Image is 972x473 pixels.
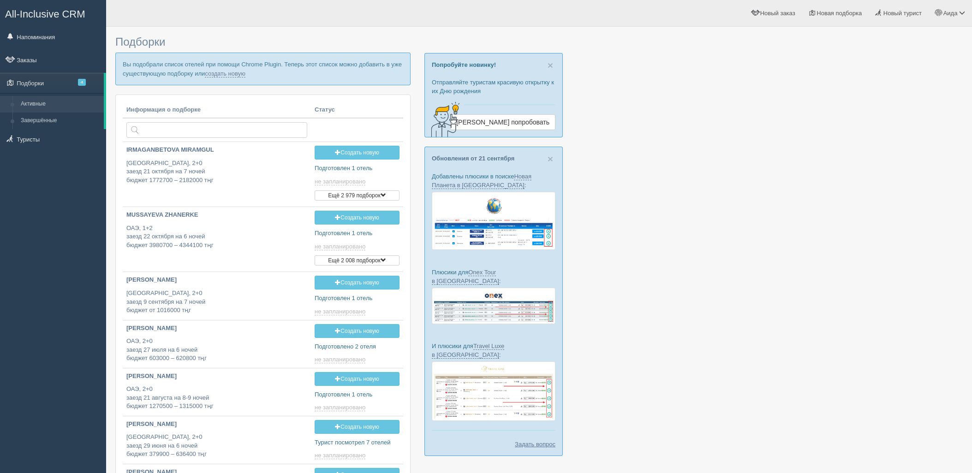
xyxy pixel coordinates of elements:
a: не запланировано [315,404,367,411]
span: Новый заказ [760,10,795,17]
p: [GEOGRAPHIC_DATA], 2+0 заезд 21 октября на 7 ночей бюджет 1772700 – 2182000 тңг [126,159,307,185]
a: [PERSON_NAME] [GEOGRAPHIC_DATA], 2+0заезд 9 сентября на 7 ночейбюджет от 1016000 тңг [123,272,311,319]
a: Задать вопрос [515,440,555,449]
p: Подготовлен 1 отель [315,294,400,303]
p: [PERSON_NAME] [126,324,307,333]
a: Завершённые [17,112,104,129]
p: Турист посмотрел 7 отелей [315,438,400,447]
a: IRMAGANBETOVA MIRAMGUL [GEOGRAPHIC_DATA], 2+0заезд 21 октября на 7 ночейбюджет 1772700 – 2182000 тңг [123,142,311,192]
a: не запланировано [315,452,367,459]
span: × [548,60,553,71]
p: Подготовлен 1 отель [315,164,400,173]
p: И плюсики для : [432,342,555,359]
a: All-Inclusive CRM [0,0,106,26]
span: 4 [78,79,86,86]
a: Активные [17,96,104,112]
img: new-planet-%D0%BF%D1%96%D0%B4%D0%B1%D1%96%D1%80%D0%BA%D0%B0-%D1%81%D1%80%D0%BC-%D0%B4%D0%BB%D1%8F... [432,192,555,250]
p: IRMAGANBETOVA MIRAMGUL [126,146,307,154]
a: Onex Tour в [GEOGRAPHIC_DATA] [432,269,499,285]
p: ОАЭ, 2+0 заезд 21 августа на 8-9 ночей бюджет 1270500 – 1315000 тңг [126,385,307,411]
a: не запланировано [315,308,367,315]
p: Добавлены плюсики в поиске : [432,172,555,189]
a: Создать новую [315,211,400,225]
a: [PERSON_NAME] [GEOGRAPHIC_DATA], 2+0заезд 29 июня на 6 ночейбюджет 379900 – 636400 тңг [123,416,311,463]
span: не запланировано [315,308,365,315]
p: MUSSAYEVA ZHANERKE [126,211,307,219]
a: создать новую [205,70,245,77]
button: Close [548,154,553,164]
span: не запланировано [315,452,365,459]
a: не запланировано [315,356,367,363]
th: Информация о подборке [123,102,311,118]
input: Поиск по стране или туристу [126,122,307,138]
a: Создать новую [315,324,400,338]
a: Создать новую [315,420,400,434]
p: Подготовлен 1 отель [315,390,400,399]
a: Новая Планета в [GEOGRAPHIC_DATA] [432,173,531,189]
p: Вы подобрали список отелей при помощи Chrome Plugin. Теперь этот список можно добавить в уже суще... [115,53,411,85]
button: Close [548,60,553,70]
span: не запланировано [315,356,365,363]
button: Ещё 2 008 подборок [315,255,400,266]
span: Аида [943,10,958,17]
a: Travel Luxe в [GEOGRAPHIC_DATA] [432,343,504,359]
a: Создать новую [315,372,400,386]
a: [PERSON_NAME] попробовать [450,114,555,130]
a: [PERSON_NAME] ОАЭ, 2+0заезд 21 августа на 8-9 ночейбюджет 1270500 – 1315000 тңг [123,368,311,415]
p: [PERSON_NAME] [126,372,307,381]
span: не запланировано [315,404,365,411]
span: × [548,154,553,164]
a: Создать новую [315,146,400,160]
span: не запланировано [315,178,365,185]
span: Новый турист [883,10,922,17]
span: All-Inclusive CRM [5,8,85,20]
p: Плюсики для : [432,268,555,285]
p: ОАЭ, 2+0 заезд 27 июля на 6 ночей бюджет 603000 – 620800 тңг [126,337,307,363]
span: Подборки [115,35,165,48]
p: [PERSON_NAME] [126,420,307,429]
button: Ещё 2 979 подборок [315,190,400,201]
a: не запланировано [315,178,367,185]
p: Подготовлен 1 отель [315,229,400,238]
p: [PERSON_NAME] [126,276,307,284]
th: Статус [311,102,403,118]
img: onex-tour-proposal-crm-for-travel-agency.png [432,288,555,324]
a: Создать новую [315,276,400,290]
img: travel-luxe-%D0%BF%D0%BE%D0%B4%D0%B1%D0%BE%D1%80%D0%BA%D0%B0-%D1%81%D1%80%D0%BC-%D0%B4%D0%BB%D1%8... [432,361,555,421]
a: MUSSAYEVA ZHANERKE ОАЭ, 1+2заезд 22 октября на 6 ночейбюджет 3980700 – 4344100 тңг [123,207,311,257]
p: Попробуйте новинку! [432,60,555,69]
span: Новая подборка [817,10,862,17]
a: Обновления от 21 сентября [432,155,514,162]
img: creative-idea-2907357.png [425,101,462,138]
p: ОАЭ, 1+2 заезд 22 октября на 6 ночей бюджет 3980700 – 4344100 тңг [126,224,307,250]
p: Подготовлено 2 отеля [315,343,400,351]
p: Отправляйте туристам красивую открытку к их Дню рождения [432,78,555,95]
a: не запланировано [315,243,367,250]
a: [PERSON_NAME] ОАЭ, 2+0заезд 27 июля на 6 ночейбюджет 603000 – 620800 тңг [123,320,311,367]
p: [GEOGRAPHIC_DATA], 2+0 заезд 9 сентября на 7 ночей бюджет от 1016000 тңг [126,289,307,315]
span: не запланировано [315,243,365,250]
p: [GEOGRAPHIC_DATA], 2+0 заезд 29 июня на 6 ночей бюджет 379900 – 636400 тңг [126,433,307,459]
